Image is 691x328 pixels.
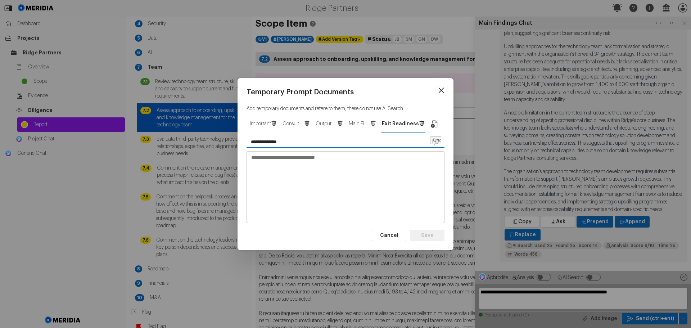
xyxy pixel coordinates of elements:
[249,120,271,127] span: Important
[283,120,304,127] span: Consultant Notes (Scratchpad)
[247,87,444,97] h2: Temporary Prompt Documents
[372,230,406,241] button: Cancel
[382,120,419,127] span: Exit Readiness
[410,230,444,241] button: Save
[349,120,370,127] span: Main Findings
[316,120,337,127] span: Output Format
[247,105,444,112] p: Add temporary documents and refere to them, these do not use AI Search.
